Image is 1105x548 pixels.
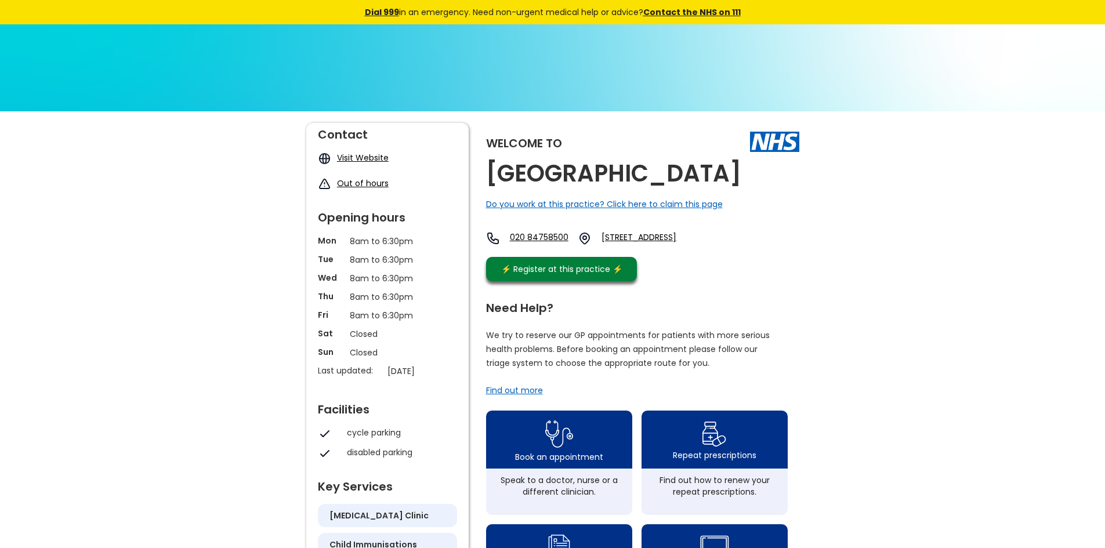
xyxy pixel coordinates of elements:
[318,272,344,284] p: Wed
[486,231,500,245] img: telephone icon
[486,137,562,149] div: Welcome to
[318,365,382,376] p: Last updated:
[318,328,344,339] p: Sat
[350,291,425,303] p: 8am to 6:30pm
[318,123,457,140] div: Contact
[286,6,820,19] div: in an emergency. Need non-urgent medical help or advice?
[673,449,756,461] div: Repeat prescriptions
[318,177,331,191] img: exclamation icon
[486,296,788,314] div: Need Help?
[545,417,573,451] img: book appointment icon
[347,447,451,458] div: disabled parking
[318,152,331,165] img: globe icon
[578,231,592,245] img: practice location icon
[702,419,727,449] img: repeat prescription icon
[350,328,425,340] p: Closed
[486,198,723,210] a: Do you work at this practice? Click here to claim this page
[643,6,741,18] a: Contact the NHS on 111
[337,177,389,189] a: Out of hours
[486,328,770,370] p: We try to reserve our GP appointments for patients with more serious health problems. Before book...
[642,411,788,515] a: repeat prescription iconRepeat prescriptionsFind out how to renew your repeat prescriptions.
[492,474,626,498] div: Speak to a doctor, nurse or a different clinician.
[350,309,425,322] p: 8am to 6:30pm
[350,253,425,266] p: 8am to 6:30pm
[365,6,399,18] a: Dial 999
[515,451,603,463] div: Book an appointment
[486,384,543,396] a: Find out more
[350,272,425,285] p: 8am to 6:30pm
[387,365,463,378] p: [DATE]
[602,231,719,245] a: [STREET_ADDRESS]
[318,398,457,415] div: Facilities
[350,235,425,248] p: 8am to 6:30pm
[318,206,457,223] div: Opening hours
[347,427,451,438] div: cycle parking
[750,132,799,151] img: The NHS logo
[486,161,741,187] h2: [GEOGRAPHIC_DATA]
[318,346,344,358] p: Sun
[329,510,429,521] h5: [MEDICAL_DATA] clinic
[486,257,637,281] a: ⚡️ Register at this practice ⚡️
[318,475,457,492] div: Key Services
[318,309,344,321] p: Fri
[350,346,425,359] p: Closed
[318,253,344,265] p: Tue
[318,235,344,246] p: Mon
[495,263,629,275] div: ⚡️ Register at this practice ⚡️
[337,152,389,164] a: Visit Website
[486,411,632,515] a: book appointment icon Book an appointmentSpeak to a doctor, nurse or a different clinician.
[647,474,782,498] div: Find out how to renew your repeat prescriptions.
[318,291,344,302] p: Thu
[510,231,568,245] a: 020 84758500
